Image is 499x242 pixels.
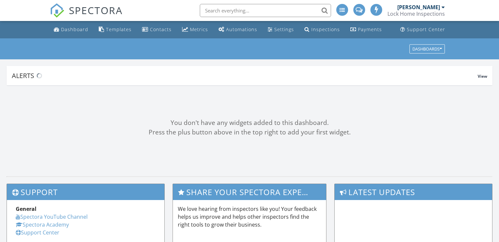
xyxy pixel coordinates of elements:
[398,24,448,36] a: Support Center
[7,118,492,128] div: You don't have any widgets added to this dashboard.
[358,26,382,32] div: Payments
[16,205,36,212] strong: General
[226,26,257,32] div: Automations
[69,3,123,17] span: SPECTORA
[96,24,134,36] a: Templates
[302,24,343,36] a: Inspections
[61,26,88,32] div: Dashboard
[265,24,297,36] a: Settings
[7,128,492,137] div: Press the plus button above in the top right to add your first widget.
[150,26,172,32] div: Contacts
[348,24,385,36] a: Payments
[407,26,445,32] div: Support Center
[387,10,445,17] div: Lock Home Inspections
[397,4,440,10] div: [PERSON_NAME]
[106,26,132,32] div: Templates
[179,24,211,36] a: Metrics
[216,24,260,36] a: Automations (Advanced)
[7,184,164,200] h3: Support
[50,9,123,23] a: SPECTORA
[16,221,69,228] a: Spectora Academy
[478,73,487,79] span: View
[409,44,445,53] button: Dashboards
[178,205,322,229] p: We love hearing from inspectors like you! Your feedback helps us improve and helps other inspecto...
[190,26,208,32] div: Metrics
[412,47,442,51] div: Dashboards
[12,71,478,80] div: Alerts
[173,184,326,200] h3: Share Your Spectora Experience
[16,213,88,220] a: Spectora YouTube Channel
[311,26,340,32] div: Inspections
[274,26,294,32] div: Settings
[50,3,64,18] img: The Best Home Inspection Software - Spectora
[139,24,174,36] a: Contacts
[335,184,492,200] h3: Latest Updates
[51,24,91,36] a: Dashboard
[200,4,331,17] input: Search everything...
[16,229,59,236] a: Support Center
